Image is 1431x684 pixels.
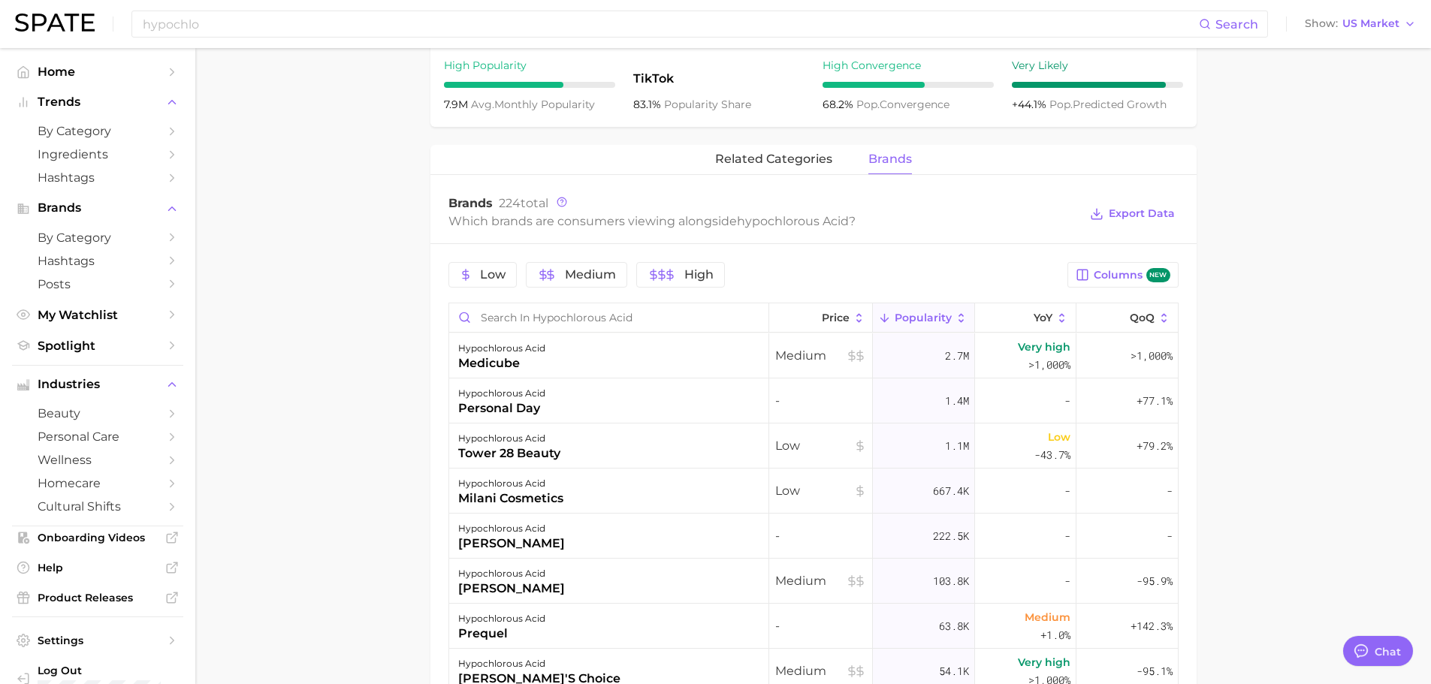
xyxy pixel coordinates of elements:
[38,277,158,291] span: Posts
[1137,437,1173,455] span: +79.2%
[38,591,158,604] span: Product Releases
[1131,617,1173,635] span: +142.3%
[633,98,664,111] span: 83.1%
[769,303,873,333] button: Price
[12,448,183,472] a: wellness
[38,95,158,109] span: Trends
[823,98,856,111] span: 68.2%
[38,308,158,322] span: My Watchlist
[12,226,183,249] a: by Category
[499,196,521,210] span: 224
[856,98,949,111] span: convergence
[449,604,1178,649] button: hypochlorous acidprequel-63.8kMedium+1.0%+142.3%
[684,269,714,281] span: High
[38,406,158,420] span: beauty
[1028,357,1070,372] span: >1,000%
[1130,312,1155,324] span: QoQ
[1064,392,1070,410] span: -
[444,98,471,111] span: 7.9m
[448,211,1079,231] div: Which brands are consumers viewing alongside ?
[945,437,969,455] span: 1.1m
[12,334,183,357] a: Spotlight
[1049,98,1167,111] span: predicted growth
[1025,608,1070,626] span: Medium
[449,333,1178,378] button: hypochlorous acidmedicubeMedium2.7mVery high>1,000%>1,000%
[38,453,158,467] span: wellness
[775,617,866,635] span: -
[15,14,95,32] img: SPATE
[822,312,850,324] span: Price
[12,166,183,189] a: Hashtags
[458,580,565,598] div: [PERSON_NAME]
[38,561,158,574] span: Help
[565,269,616,281] span: Medium
[1049,98,1073,111] abbr: popularity index
[1137,392,1173,410] span: +77.1%
[38,201,158,215] span: Brands
[1018,338,1070,356] span: Very high
[449,378,1178,423] button: hypochlorous acidpersonal day-1.4m-+77.1%
[933,527,969,545] span: 222.5k
[12,526,183,549] a: Onboarding Videos
[1137,572,1173,590] span: -95.9%
[945,392,969,410] span: 1.4m
[1094,268,1170,282] span: Columns
[1064,482,1070,500] span: -
[458,610,545,628] div: hypochlorous acid
[12,303,183,327] a: My Watchlist
[38,476,158,490] span: homecare
[458,339,545,357] div: hypochlorous acid
[1012,56,1183,74] div: Very Likely
[823,56,994,74] div: High Convergence
[12,119,183,143] a: by Category
[12,373,183,396] button: Industries
[868,152,912,166] span: brands
[12,586,183,609] a: Product Releases
[444,56,615,74] div: High Popularity
[12,495,183,518] a: cultural shifts
[939,662,969,680] span: 54.1k
[1305,20,1338,28] span: Show
[1086,203,1178,224] button: Export Data
[775,572,866,590] span: Medium
[471,98,595,111] span: monthly popularity
[1109,207,1175,220] span: Export Data
[444,82,615,88] div: 7 / 10
[1067,262,1178,288] button: Columnsnew
[458,520,565,538] div: hypochlorous acid
[38,65,158,79] span: Home
[458,354,545,372] div: medicube
[458,429,560,447] div: hypochlorous acid
[664,98,751,111] span: popularity share
[775,347,866,365] span: Medium
[12,425,183,448] a: personal care
[856,98,880,111] abbr: popularity index
[939,617,969,635] span: 63.8k
[715,152,832,166] span: related categories
[38,429,158,444] span: personal care
[38,147,158,161] span: Ingredients
[1064,572,1070,590] span: -
[38,378,158,391] span: Industries
[945,347,969,365] span: 2.7m
[975,303,1076,333] button: YoY
[12,556,183,579] a: Help
[449,559,1178,604] button: hypochlorous acid[PERSON_NAME]Medium103.8k--95.9%
[12,273,183,296] a: Posts
[1301,14,1420,34] button: ShowUS Market
[873,303,975,333] button: Popularity
[12,91,183,113] button: Trends
[775,662,866,680] span: Medium
[12,143,183,166] a: Ingredients
[1048,428,1070,446] span: Low
[38,254,158,268] span: Hashtags
[141,11,1199,37] input: Search here for a brand, industry, or ingredient
[933,572,969,590] span: 103.8k
[1064,527,1070,545] span: -
[458,444,560,463] div: tower 28 beauty
[38,339,158,353] span: Spotlight
[449,303,768,332] input: Search in hypochlorous acid
[1012,98,1049,111] span: +44.1%
[933,482,969,500] span: 667.4k
[448,196,493,210] span: Brands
